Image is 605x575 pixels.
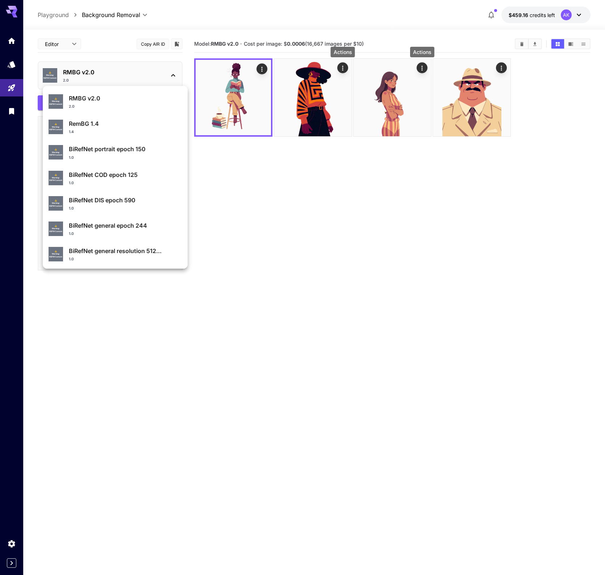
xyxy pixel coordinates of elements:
span: Warning: [52,151,60,154]
span: NSFW Content [49,128,62,131]
div: ⚠️Warning:NSFW ContentBiRefNet general resolution 512...1.0 [49,244,182,265]
p: 1.0 [69,231,74,236]
span: NSFW Content [49,205,62,208]
span: NSFW Content [49,103,62,106]
span: NSFW Content [49,256,62,258]
p: 1.0 [69,256,74,262]
p: RemBG 1.4 [69,119,182,128]
div: ⚠️Warning:NSFW ContentBiRefNet portrait epoch 1501.0 [49,142,182,163]
span: NSFW Content [49,179,62,182]
span: Warning: [52,227,60,230]
p: 1.0 [69,180,74,186]
div: ⚠️Warning:NSFW ContentBiRefNet general epoch 2441.0 [49,218,182,239]
p: 1.4 [69,129,74,135]
div: Actions [410,47,434,57]
p: BiRefNet portrait epoch 150 [69,145,182,153]
span: NSFW Content [49,154,62,157]
div: ⚠️Warning:NSFW ContentBiRefNet DIS epoch 5901.0 [49,193,182,214]
p: 1.0 [69,155,74,160]
span: ⚠️ [55,174,57,177]
p: BiRefNet general resolution 512... [69,247,182,255]
span: ⚠️ [55,199,57,202]
p: 2.0 [69,104,75,109]
div: ⚠️Warning:NSFW ContentRemBG 1.41.4 [49,116,182,137]
span: ⚠️ [55,123,57,126]
p: 1.0 [69,206,74,211]
span: Warning: [52,202,60,205]
span: ⚠️ [55,250,57,253]
div: ⚠️Warning:NSFW ContentRMBG v2.02.0 [49,91,182,112]
span: ⚠️ [55,148,57,151]
p: BiRefNet COD epoch 125 [69,170,182,179]
span: NSFW Content [49,230,62,233]
span: ⚠️ [55,225,57,228]
span: Warning: [52,177,60,179]
span: Warning: [52,126,60,129]
div: Actions [331,47,355,57]
p: RMBG v2.0 [69,94,182,103]
div: ⚠️Warning:NSFW ContentBiRefNet COD epoch 1251.0 [49,167,182,189]
p: BiRefNet general epoch 244 [69,221,182,230]
span: ⚠️ [55,98,57,100]
span: Warning: [52,100,60,103]
span: Warning: [52,253,60,256]
p: BiRefNet DIS epoch 590 [69,196,182,204]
